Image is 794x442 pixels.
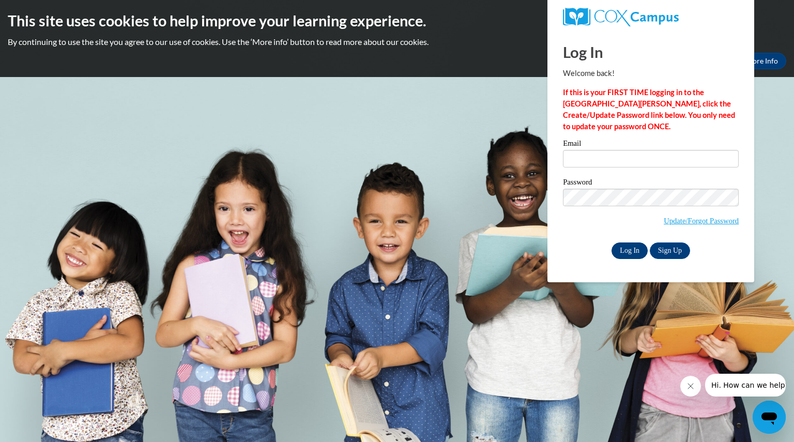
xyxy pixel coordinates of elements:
a: COX Campus [563,8,739,26]
label: Email [563,140,739,150]
span: Hi. How can we help? [6,7,84,16]
p: Welcome back! [563,68,739,79]
iframe: Button to launch messaging window [753,401,786,434]
a: Update/Forgot Password [664,217,739,225]
label: Password [563,178,739,189]
img: COX Campus [563,8,679,26]
strong: If this is your FIRST TIME logging in to the [GEOGRAPHIC_DATA][PERSON_NAME], click the Create/Upd... [563,88,735,131]
p: By continuing to use the site you agree to our use of cookies. Use the ‘More info’ button to read... [8,36,786,48]
a: More Info [738,53,786,69]
input: Log In [612,242,648,259]
a: Sign Up [650,242,690,259]
iframe: Message from company [705,374,786,397]
iframe: Close message [680,376,701,397]
h2: This site uses cookies to help improve your learning experience. [8,10,786,31]
h1: Log In [563,41,739,63]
